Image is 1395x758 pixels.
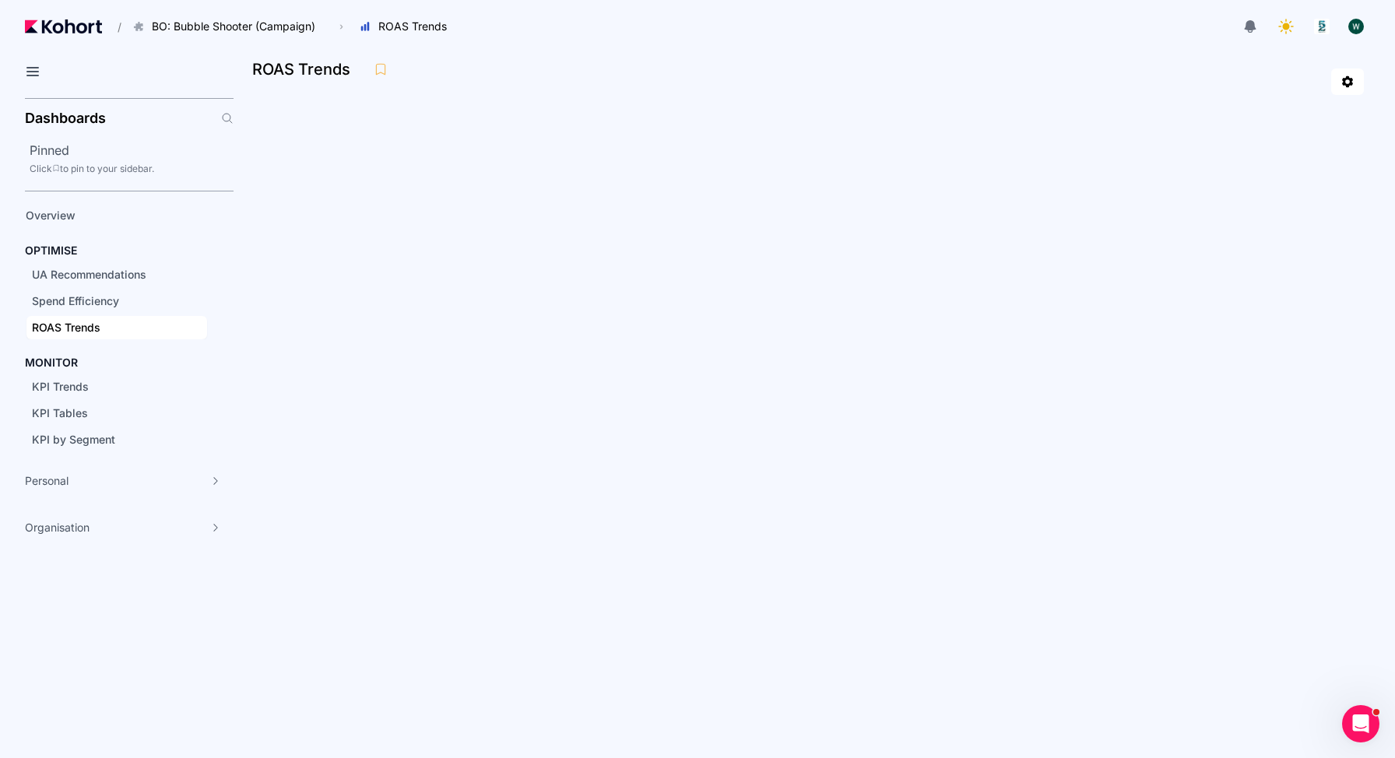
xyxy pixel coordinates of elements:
[25,243,77,258] h4: OPTIMISE
[25,473,69,489] span: Personal
[25,355,78,370] h4: MONITOR
[26,428,207,451] a: KPI by Segment
[32,294,119,307] span: Spend Efficiency
[378,19,447,34] span: ROAS Trends
[1314,19,1330,34] img: logo_logo_images_1_20240607072359498299_20240828135028712857.jpeg
[152,19,315,34] span: BO: Bubble Shooter (Campaign)
[26,263,207,286] a: UA Recommendations
[32,268,146,281] span: UA Recommendations
[336,20,346,33] span: ›
[26,316,207,339] a: ROAS Trends
[32,380,89,393] span: KPI Trends
[26,290,207,313] a: Spend Efficiency
[26,375,207,398] a: KPI Trends
[25,19,102,33] img: Kohort logo
[32,433,115,446] span: KPI by Segment
[32,321,100,334] span: ROAS Trends
[25,520,90,535] span: Organisation
[20,204,207,227] a: Overview
[26,402,207,425] a: KPI Tables
[30,141,234,160] h2: Pinned
[125,13,332,40] button: BO: Bubble Shooter (Campaign)
[26,209,76,222] span: Overview
[252,61,360,77] h3: ROAS Trends
[1342,705,1379,742] iframe: Intercom live chat
[32,406,88,419] span: KPI Tables
[30,163,234,175] div: Click to pin to your sidebar.
[105,19,121,35] span: /
[351,13,463,40] button: ROAS Trends
[25,111,106,125] h2: Dashboards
